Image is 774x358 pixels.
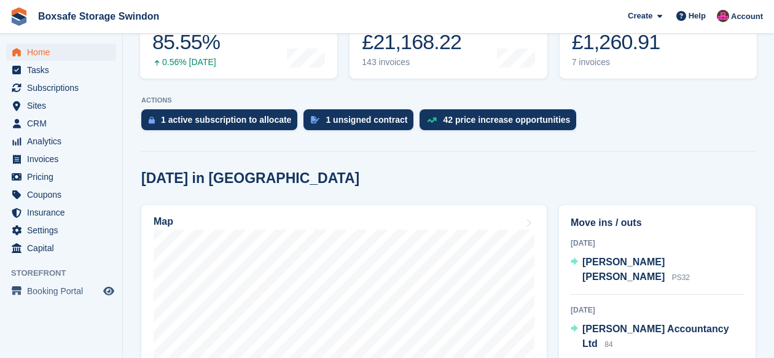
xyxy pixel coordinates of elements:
a: menu [6,133,116,150]
h2: [DATE] in [GEOGRAPHIC_DATA] [141,170,359,187]
img: active_subscription_to_allocate_icon-d502201f5373d7db506a760aba3b589e785aa758c864c3986d89f69b8ff3... [149,116,155,124]
img: Philip Matthews [717,10,729,22]
div: 143 invoices [362,57,461,68]
span: Subscriptions [27,79,101,96]
div: 1 unsigned contract [326,115,407,125]
a: Occupancy 85.55% 0.56% [DATE] [140,1,337,79]
img: price_increase_opportunities-93ffe204e8149a01c8c9dc8f82e8f89637d9d84a8eef4429ea346261dce0b2c0.svg [427,117,437,123]
img: contract_signature_icon-13c848040528278c33f63329250d36e43548de30e8caae1d1a13099fd9432cc5.svg [311,116,319,123]
div: [DATE] [571,305,744,316]
a: Month-to-date sales £21,168.22 143 invoices [350,1,547,79]
div: £1,260.91 [572,29,660,55]
a: 42 price increase opportunities [420,109,582,136]
a: menu [6,150,116,168]
span: Invoices [27,150,101,168]
span: Pricing [27,168,101,185]
div: £21,168.22 [362,29,461,55]
a: 1 unsigned contract [303,109,420,136]
span: Home [27,44,101,61]
span: [PERSON_NAME] Accountancy Ltd [582,324,729,349]
a: menu [6,61,116,79]
a: 1 active subscription to allocate [141,109,303,136]
a: menu [6,44,116,61]
span: [PERSON_NAME] [PERSON_NAME] [582,257,665,282]
div: 1 active subscription to allocate [161,115,291,125]
span: Analytics [27,133,101,150]
a: menu [6,115,116,132]
h2: Map [154,216,173,227]
span: Coupons [27,186,101,203]
a: [PERSON_NAME] Accountancy Ltd 84 [571,322,744,352]
a: Boxsafe Storage Swindon [33,6,164,26]
a: menu [6,186,116,203]
span: Tasks [27,61,101,79]
a: menu [6,97,116,114]
img: stora-icon-8386f47178a22dfd0bd8f6a31ec36ba5ce8667c1dd55bd0f319d3a0aa187defe.svg [10,7,28,26]
a: menu [6,79,116,96]
span: Booking Portal [27,282,101,300]
span: 84 [604,340,612,349]
div: 0.56% [DATE] [152,57,220,68]
div: 7 invoices [572,57,660,68]
span: Account [731,10,763,23]
div: 42 price increase opportunities [443,115,570,125]
a: menu [6,204,116,221]
a: menu [6,282,116,300]
a: menu [6,168,116,185]
span: Sites [27,97,101,114]
div: 85.55% [152,29,220,55]
span: Storefront [11,267,122,279]
span: Create [628,10,652,22]
a: Awaiting payment £1,260.91 7 invoices [560,1,757,79]
span: Insurance [27,204,101,221]
a: [PERSON_NAME] [PERSON_NAME] PS32 [571,255,744,286]
p: ACTIONS [141,96,756,104]
a: menu [6,222,116,239]
span: CRM [27,115,101,132]
a: menu [6,239,116,257]
a: Preview store [101,284,116,298]
h2: Move ins / outs [571,216,744,230]
span: Help [689,10,706,22]
span: PS32 [672,273,690,282]
div: [DATE] [571,238,744,249]
span: Settings [27,222,101,239]
span: Capital [27,239,101,257]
